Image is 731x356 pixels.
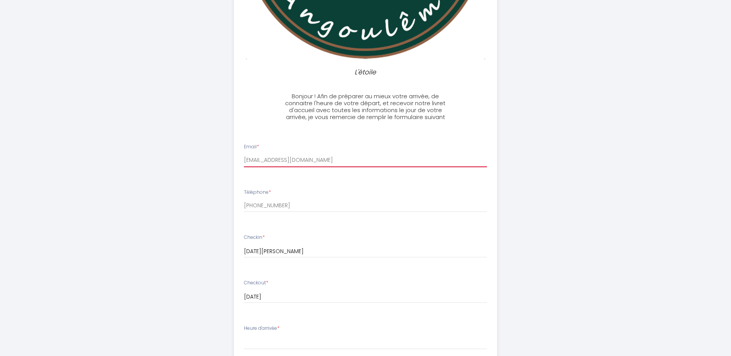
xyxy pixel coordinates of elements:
h3: Bonjour ! Afin de préparer au mieux votre arrivée, de connaitre l'heure de votre départ, et recev... [280,93,451,121]
label: Email [244,143,259,151]
label: Téléphone [244,189,271,196]
label: Checkin [244,234,265,241]
label: Heure d'arrivée [244,325,279,332]
label: Checkout [244,279,268,287]
p: L'étoile [283,67,448,77]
